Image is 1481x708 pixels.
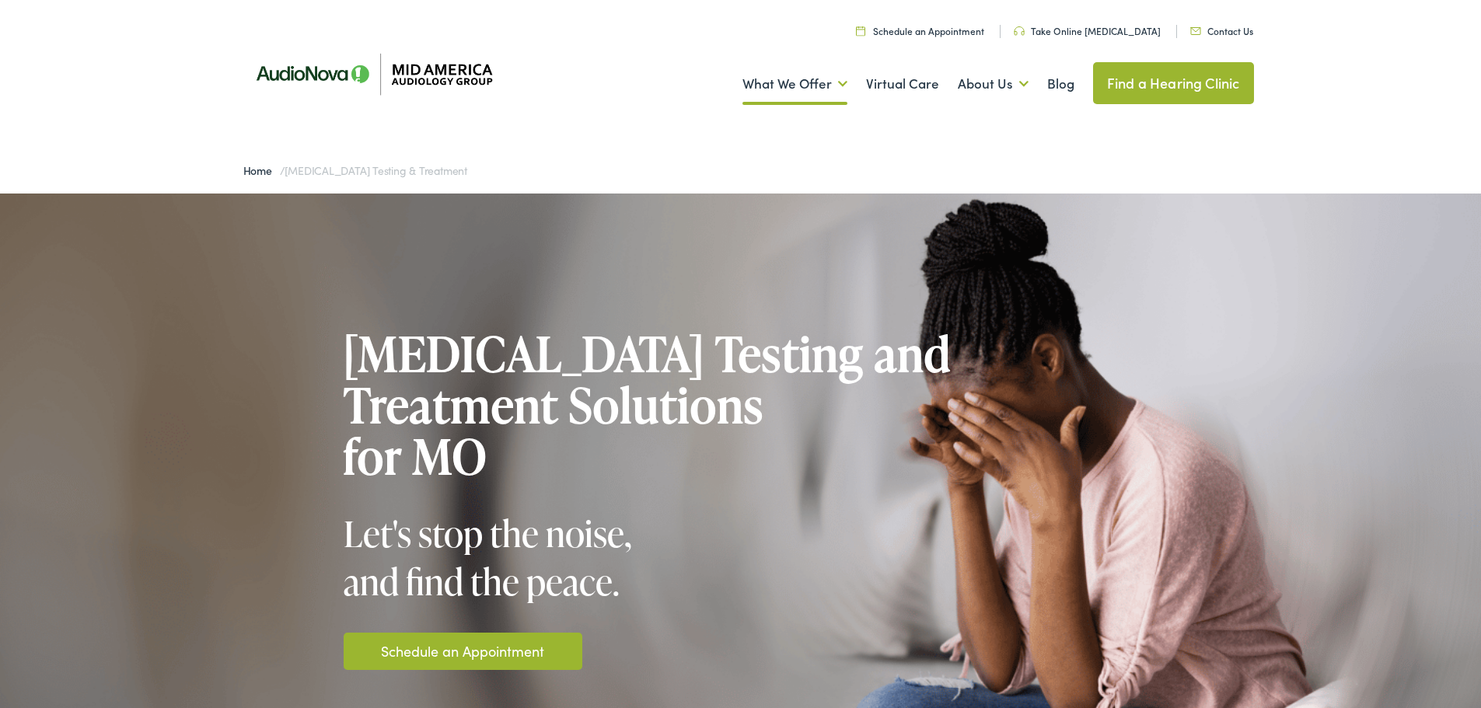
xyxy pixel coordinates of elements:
a: Take Online [MEDICAL_DATA] [1014,24,1161,37]
a: About Us [958,55,1029,113]
a: Find a Hearing Clinic [1093,62,1254,104]
span: / [243,162,467,178]
a: Blog [1047,55,1074,113]
img: utility icon [1014,26,1025,36]
img: utility icon [856,26,865,36]
a: Virtual Care [866,55,939,113]
div: Let's stop the noise, and find the peace. [344,509,678,605]
h1: [MEDICAL_DATA] Testing and Treatment Solutions for MO [344,328,952,482]
span: [MEDICAL_DATA] Testing & Treatment [285,162,467,178]
a: Contact Us [1190,24,1253,37]
a: Schedule an Appointment [381,640,544,661]
a: Home [243,162,280,178]
a: Schedule an Appointment [856,24,984,37]
a: What We Offer [742,55,847,113]
img: utility icon [1190,27,1201,35]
